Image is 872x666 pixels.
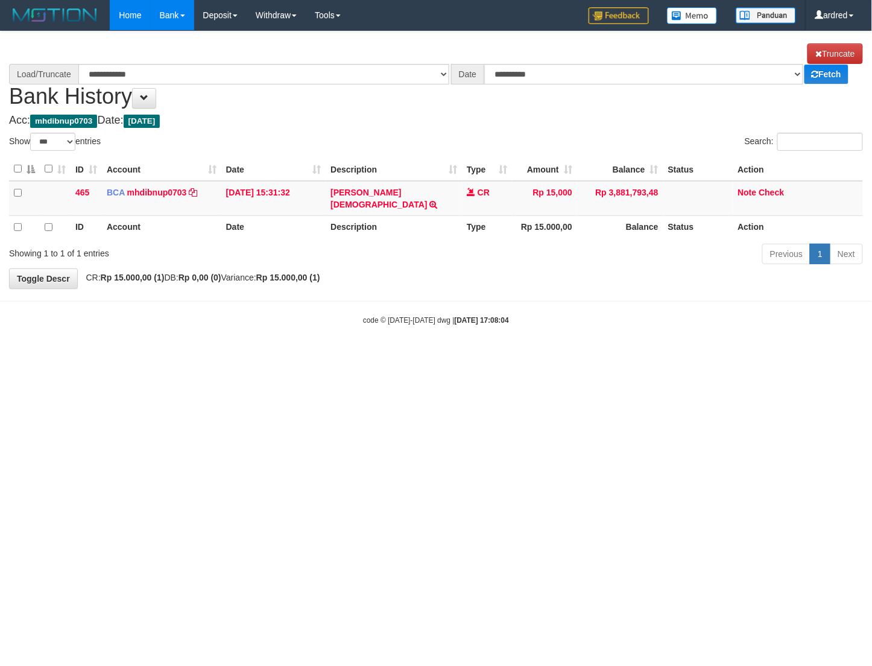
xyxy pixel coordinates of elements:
[736,7,796,24] img: panduan.png
[9,43,863,109] h1: Bank History
[102,157,221,181] th: Account: activate to sort column ascending
[30,133,75,151] select: Showentries
[40,157,71,181] th: : activate to sort column ascending
[102,215,221,239] th: Account
[9,115,863,127] h4: Acc: Date:
[512,215,577,239] th: Rp 15.000,00
[221,181,326,216] td: [DATE] 15:31:32
[9,157,40,181] th: : activate to sort column descending
[733,157,863,181] th: Action
[71,215,102,239] th: ID
[462,157,512,181] th: Type: activate to sort column ascending
[455,316,509,325] strong: [DATE] 17:08:04
[127,188,187,197] a: mhdibnup0703
[326,215,462,239] th: Description
[589,7,649,24] img: Feedback.jpg
[663,215,733,239] th: Status
[577,215,663,239] th: Balance
[738,188,757,197] a: Note
[107,188,125,197] span: BCA
[512,157,577,181] th: Amount: activate to sort column ascending
[807,43,863,64] a: Truncate
[330,188,427,209] a: [PERSON_NAME][DEMOGRAPHIC_DATA]
[762,244,810,264] a: Previous
[75,188,89,197] span: 465
[71,157,102,181] th: ID: activate to sort column ascending
[478,188,490,197] span: CR
[30,115,97,128] span: mhdibnup0703
[256,273,320,282] strong: Rp 15.000,00 (1)
[512,181,577,216] td: Rp 15,000
[326,157,462,181] th: Description: activate to sort column ascending
[810,244,830,264] a: 1
[577,181,663,216] td: Rp 3,881,793,48
[9,268,78,289] a: Toggle Descr
[451,64,485,84] div: Date
[759,188,785,197] a: Check
[577,157,663,181] th: Balance: activate to sort column ascending
[733,215,863,239] th: Action
[9,64,78,84] div: Load/Truncate
[777,133,863,151] input: Search:
[189,188,197,197] a: Copy mhdibnup0703 to clipboard
[9,243,355,259] div: Showing 1 to 1 of 1 entries
[804,65,848,84] a: Fetch
[667,7,718,24] img: Button%20Memo.svg
[221,157,326,181] th: Date: activate to sort column ascending
[745,133,863,151] label: Search:
[80,273,320,282] span: CR: DB: Variance:
[663,157,733,181] th: Status
[221,215,326,239] th: Date
[124,115,160,128] span: [DATE]
[462,215,512,239] th: Type
[363,316,509,325] small: code © [DATE]-[DATE] dwg |
[101,273,165,282] strong: Rp 15.000,00 (1)
[179,273,221,282] strong: Rp 0,00 (0)
[9,6,101,24] img: MOTION_logo.png
[9,133,101,151] label: Show entries
[830,244,863,264] a: Next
